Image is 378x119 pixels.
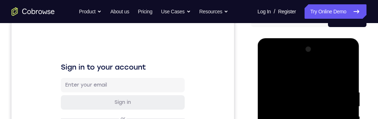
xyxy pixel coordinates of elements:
[110,4,129,19] a: About us
[278,4,296,19] a: Register
[79,4,102,19] button: Product
[199,4,229,19] button: Resources
[54,69,169,76] input: Enter your email
[138,4,152,19] a: Pricing
[49,49,173,59] h1: Sign in to your account
[257,4,271,19] a: Log In
[274,7,275,16] span: /
[49,83,173,97] button: Sign in
[161,4,190,19] button: Use Cases
[12,7,55,16] a: Go to the home page
[305,4,366,19] a: Try Online Demo
[108,103,115,109] p: or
